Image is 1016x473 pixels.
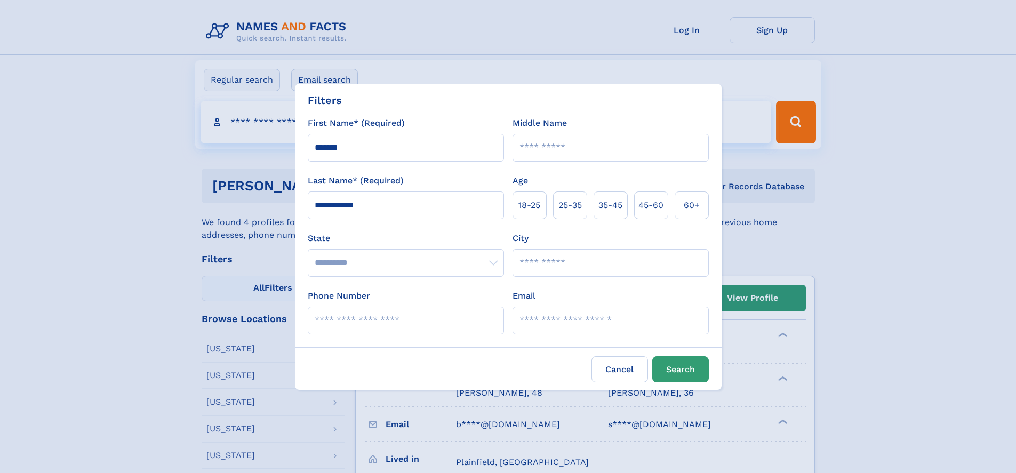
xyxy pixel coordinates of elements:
label: Middle Name [513,117,567,130]
button: Search [652,356,709,382]
label: Cancel [591,356,648,382]
span: 45‑60 [638,199,663,212]
span: 35‑45 [598,199,622,212]
label: Age [513,174,528,187]
span: 25‑35 [558,199,582,212]
span: 60+ [684,199,700,212]
label: Phone Number [308,290,370,302]
label: Email [513,290,535,302]
label: State [308,232,504,245]
span: 18‑25 [518,199,540,212]
div: Filters [308,92,342,108]
label: First Name* (Required) [308,117,405,130]
label: Last Name* (Required) [308,174,404,187]
label: City [513,232,529,245]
